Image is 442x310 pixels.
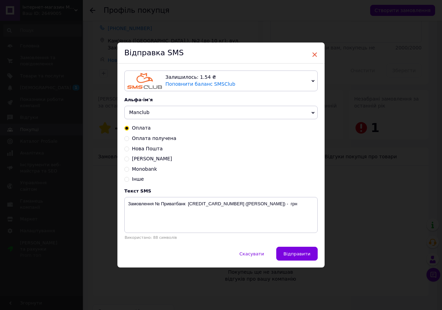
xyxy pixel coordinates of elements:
[165,81,235,87] a: Поповнити баланс SMSClub
[232,247,271,261] button: Скасувати
[124,197,318,233] textarea: Замовлення № Приватбанк [CREDIT_CARD_NUMBER] ([PERSON_NAME]) - грн
[284,251,310,256] span: Відправити
[132,125,151,131] span: Оплата
[276,247,318,261] button: Відправити
[129,110,150,115] span: Manclub
[124,188,318,194] div: Текст SMS
[124,97,153,102] span: Альфа-ім'я
[124,235,318,240] div: Використано: 88 символів
[132,135,176,141] span: Оплата получена
[132,176,144,182] span: Інше
[132,146,163,151] span: Нова Пошта
[132,166,157,172] span: Monobank
[165,74,309,81] div: Залишилось: 1.54 ₴
[311,49,318,60] span: ×
[132,156,172,161] span: [PERSON_NAME]
[117,43,325,64] div: Відправка SMS
[239,251,264,256] span: Скасувати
